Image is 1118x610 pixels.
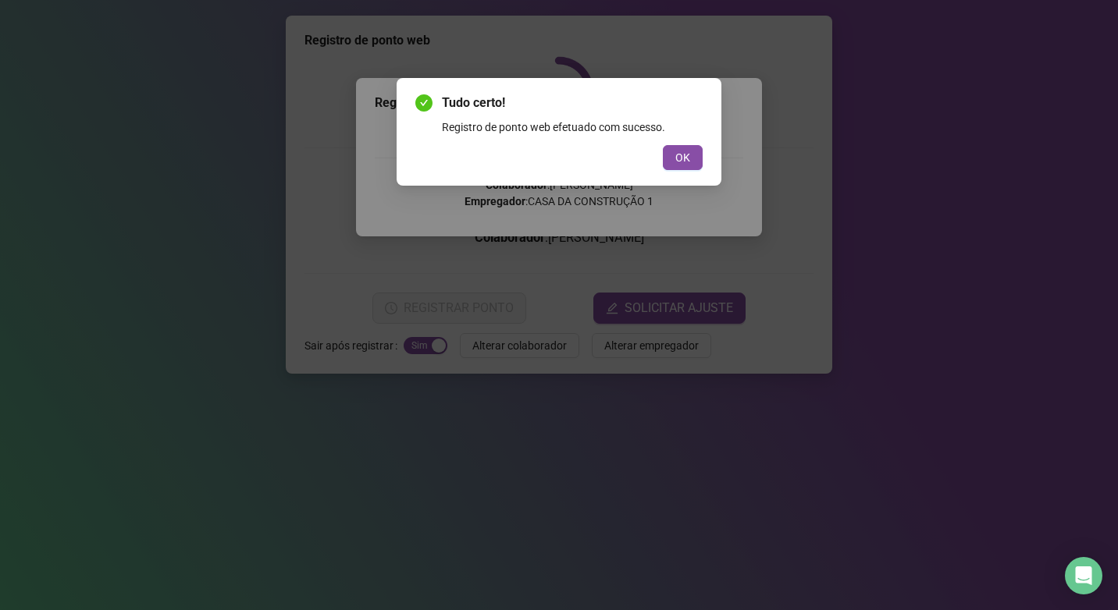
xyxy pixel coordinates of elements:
button: OK [663,145,703,170]
div: Registro de ponto web efetuado com sucesso. [442,119,703,136]
div: Open Intercom Messenger [1065,557,1102,594]
span: check-circle [415,94,433,112]
span: Tudo certo! [442,94,703,112]
span: OK [675,149,690,166]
